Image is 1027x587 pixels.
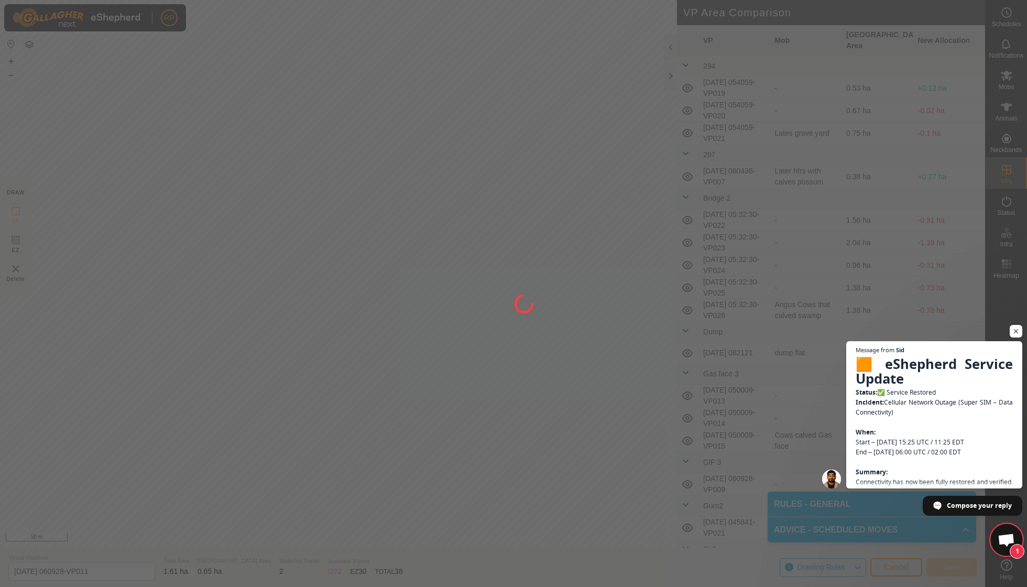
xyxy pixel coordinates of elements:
[856,347,894,353] span: Message from
[856,355,1013,586] span: ✅ Service Restored Cellular Network Outage (Super SIM – Data Connectivity) Start – [DATE] 15:25 U...
[947,496,1012,515] span: Compose your reply
[991,524,1022,556] div: Open chat
[1010,544,1024,559] span: 1
[896,347,904,353] span: Sid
